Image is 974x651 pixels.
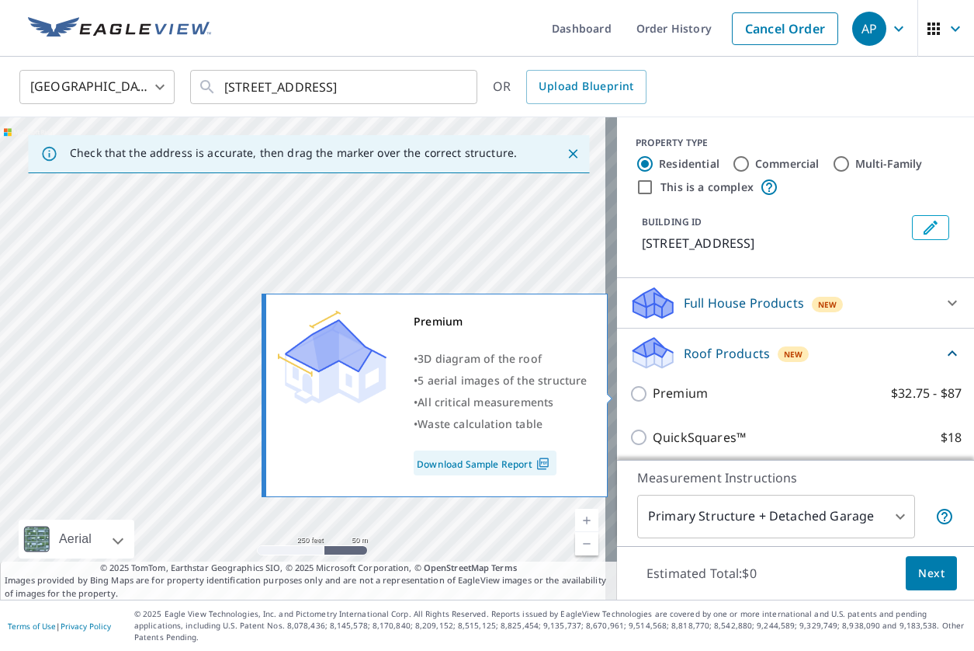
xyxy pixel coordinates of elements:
p: Full House Products [684,294,804,312]
div: Full House ProductsNew [629,284,962,322]
div: • [414,413,588,435]
span: 5 aerial images of the structure [418,373,587,388]
a: Terms of Use [8,621,56,632]
button: Next [906,556,957,591]
div: Roof ProductsNew [629,335,962,371]
p: Measurement Instructions [637,468,954,487]
p: Roof Products [684,344,770,363]
img: Premium [278,311,386,404]
div: OR [493,70,646,104]
label: This is a complex [660,179,754,195]
div: Aerial [19,520,134,559]
img: EV Logo [28,17,211,40]
div: [GEOGRAPHIC_DATA] [19,65,175,109]
div: AP [852,12,886,46]
div: • [414,370,588,392]
span: 3D diagram of the roof [418,351,542,366]
div: Aerial [54,520,96,559]
span: All critical measurements [418,395,553,409]
span: Waste calculation table [418,416,542,431]
p: QuickSquares™ [653,428,746,447]
p: © 2025 Eagle View Technologies, Inc. and Pictometry International Corp. All Rights Reserved. Repo... [134,608,966,643]
button: Close [563,144,583,164]
div: • [414,392,588,413]
span: Next [918,564,945,583]
p: $18 [941,428,962,447]
span: Upload Blueprint [539,77,633,96]
a: Download Sample Report [414,451,556,475]
label: Residential [659,156,719,172]
label: Multi-Family [855,156,923,172]
p: [STREET_ADDRESS] [642,234,906,252]
p: | [8,621,111,631]
img: Pdf Icon [532,457,553,471]
p: Premium [653,384,708,403]
a: Terms [491,562,517,573]
span: Your report will include the primary structure and a detached garage if one exists. [935,507,954,526]
div: Primary Structure + Detached Garage [637,495,915,538]
button: Edit building 1 [912,215,949,240]
a: Current Level 17, Zoom Out [575,532,598,555]
span: New [818,298,837,311]
div: • [414,348,588,370]
label: Commercial [755,156,820,172]
a: Cancel Order [732,12,838,45]
span: New [784,348,803,360]
div: PROPERTY TYPE [636,136,955,150]
p: $32.75 - $87 [891,384,962,403]
a: Privacy Policy [61,621,111,632]
a: Upload Blueprint [526,70,646,104]
div: Premium [414,311,588,332]
span: © 2025 TomTom, Earthstar Geographics SIO, © 2025 Microsoft Corporation, © [100,562,517,575]
a: OpenStreetMap [424,562,489,573]
input: Search by address or latitude-longitude [224,65,445,109]
p: Estimated Total: $0 [634,556,769,590]
a: Current Level 17, Zoom In [575,509,598,532]
p: BUILDING ID [642,215,702,228]
p: Check that the address is accurate, then drag the marker over the correct structure. [70,146,517,160]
